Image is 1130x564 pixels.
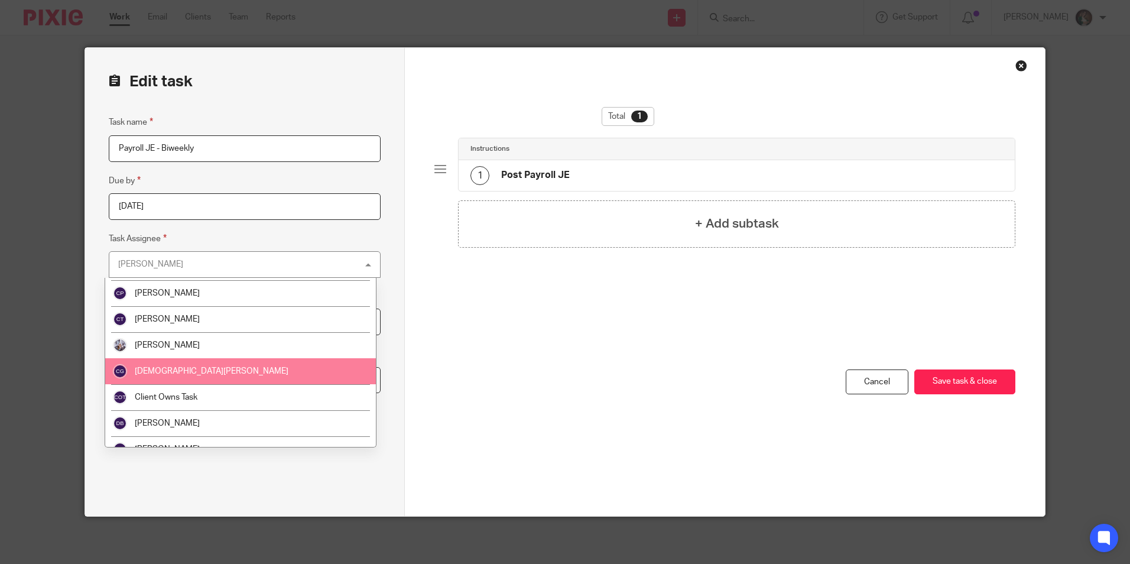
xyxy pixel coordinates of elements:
label: Task Assignee [109,232,167,245]
span: [PERSON_NAME] [135,445,200,453]
button: Save task & close [914,369,1015,395]
span: [PERSON_NAME] [135,419,200,427]
img: ProfilePhoto.JPG [113,338,127,352]
span: Client Owns Task [135,393,197,401]
h4: Post Payroll JE [501,169,570,181]
h2: Edit task [109,72,381,92]
h4: + Add subtask [695,215,779,233]
div: Total [602,107,654,126]
div: 1 [631,111,648,122]
a: Cancel [846,369,908,395]
img: svg%3E [113,312,127,326]
img: svg%3E [113,286,127,300]
div: Close this dialog window [1015,60,1027,72]
label: Task name [109,115,153,129]
span: [PERSON_NAME] [135,315,200,323]
div: [PERSON_NAME] [118,260,183,268]
span: [DEMOGRAPHIC_DATA][PERSON_NAME] [135,367,288,375]
img: svg%3E [113,390,127,404]
input: Pick a date [109,193,381,220]
span: [PERSON_NAME] [135,341,200,349]
h4: Instructions [470,144,509,154]
img: svg%3E [113,416,127,430]
label: Due by [109,174,141,187]
div: 1 [470,166,489,185]
span: [PERSON_NAME] [135,289,200,297]
img: svg%3E [113,442,127,456]
img: svg%3E [113,364,127,378]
